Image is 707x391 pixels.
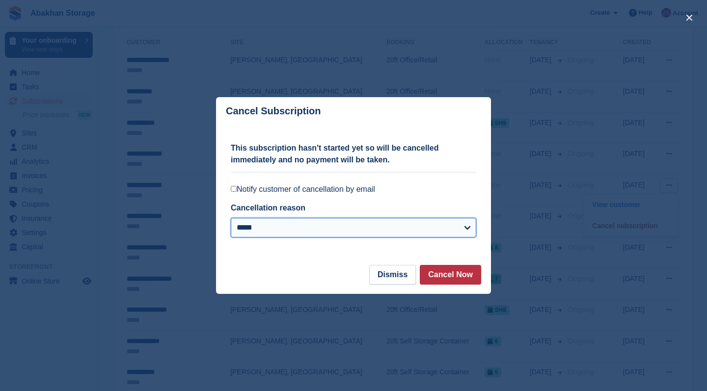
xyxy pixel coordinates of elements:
p: This subscription hasn't started yet so will be cancelled immediately and no payment will be taken. [231,142,476,166]
label: Cancellation reason [231,204,305,212]
button: Cancel Now [420,265,481,285]
button: close [681,10,697,26]
button: Dismiss [369,265,416,285]
input: Notify customer of cancellation by email [231,186,237,192]
p: Cancel Subscription [226,105,321,117]
label: Notify customer of cancellation by email [231,184,476,194]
